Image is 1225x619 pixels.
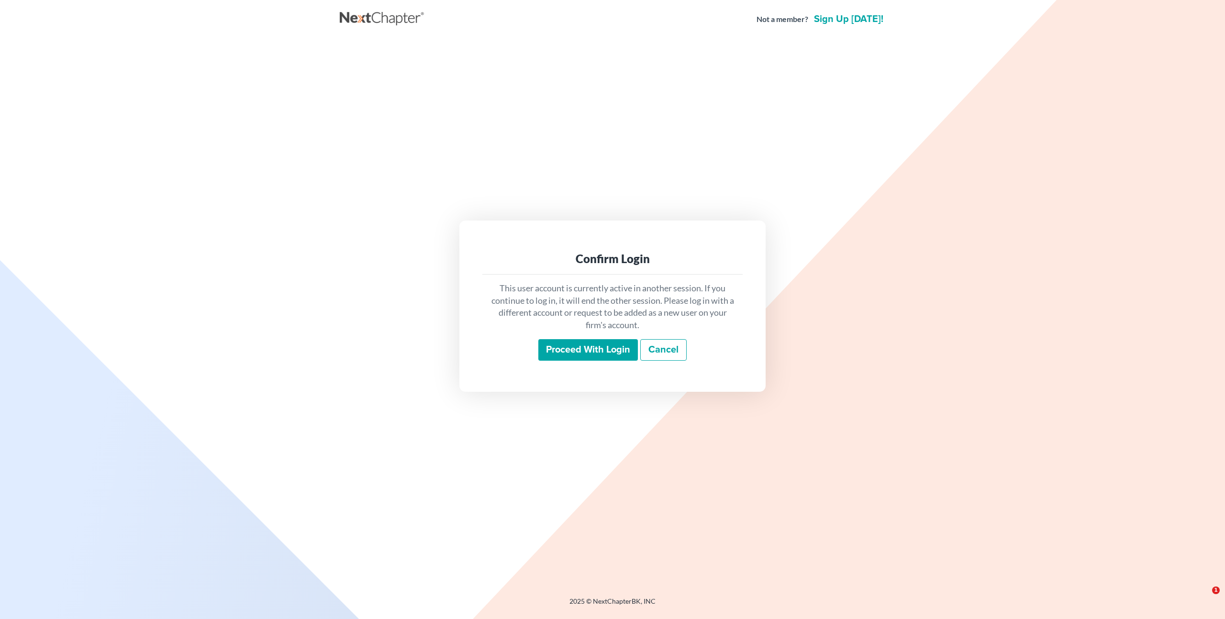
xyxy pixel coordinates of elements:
[1212,586,1220,594] span: 1
[812,14,885,24] a: Sign up [DATE]!
[490,282,735,332] p: This user account is currently active in another session. If you continue to log in, it will end ...
[340,597,885,614] div: 2025 © NextChapterBK, INC
[490,251,735,266] div: Confirm Login
[640,339,687,361] a: Cancel
[538,339,638,361] input: Proceed with login
[1192,586,1215,609] iframe: Intercom live chat
[757,14,808,25] strong: Not a member?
